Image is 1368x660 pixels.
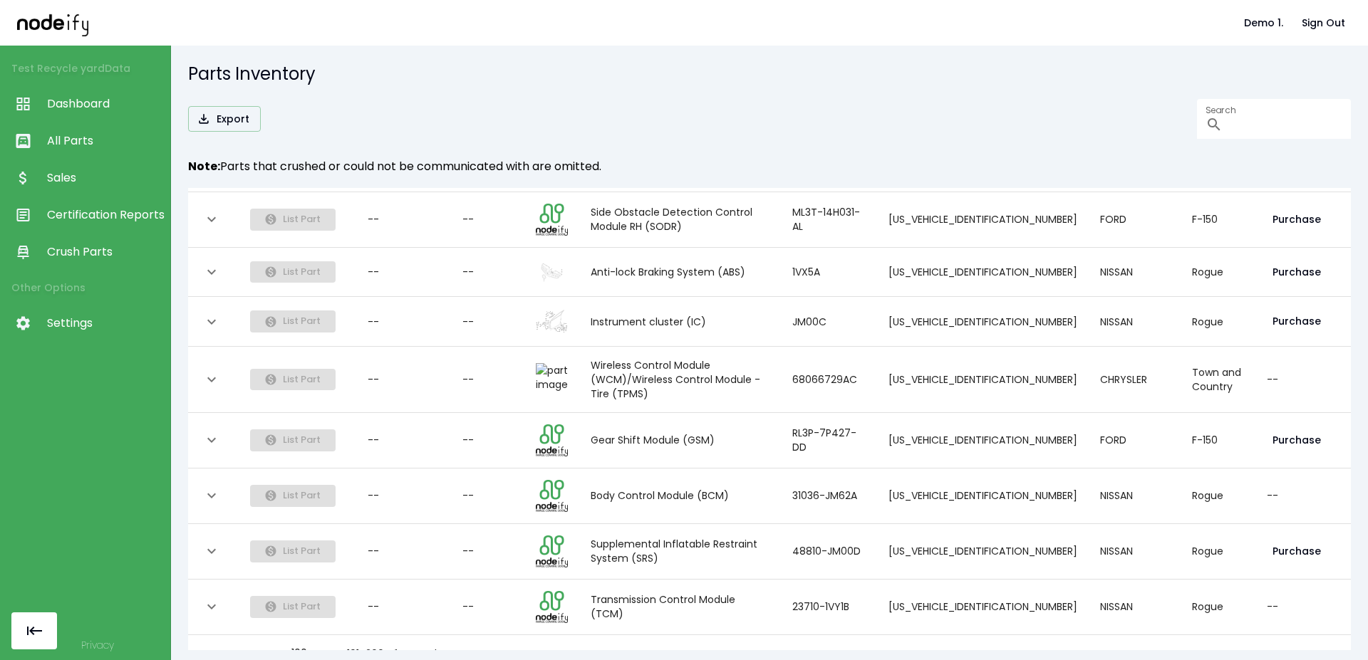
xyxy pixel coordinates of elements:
td: JM00C [781,297,877,346]
td: Body Control Module (BCM) [579,468,781,524]
td: [US_VEHICLE_IDENTIFICATION_NUMBER] [877,297,1089,346]
div: -- [368,315,440,329]
button: expand row [199,539,224,563]
div: -- [368,599,440,614]
div: -- [368,212,440,226]
div: -- [368,544,440,558]
span: Must have an active sales channel before parts can be listed [250,264,336,278]
span: Sales [47,169,163,187]
button: expand row [199,594,224,619]
img: part image [536,363,568,395]
img: part image [536,310,568,333]
td: Instrument cluster (IC) [579,297,781,346]
button: expand row [199,367,224,392]
div: -- [368,372,440,387]
td: ML3T-14H031-AL [781,192,877,248]
span: Crush Parts [47,243,163,261]
span: Must have an active sales channel before parts can be listed [250,211,336,226]
td: Supplemental Inflatable Restraint System (SRS) [579,524,781,580]
td: CHRYSLER [1089,347,1181,413]
td: 23710-1VY1B [781,580,877,635]
button: Purchase [1267,259,1327,286]
img: part image [536,204,568,236]
td: [US_VEHICLE_IDENTIFICATION_NUMBER] [877,347,1089,413]
td: -- [451,248,524,297]
td: Gear Shift Module (GSM) [579,413,781,468]
span: Must have an active sales channel before parts can be listed [250,599,336,613]
td: NISSAN [1089,248,1181,297]
td: Anti-lock Braking System (ABS) [579,248,781,297]
td: -- [1255,580,1351,635]
td: -- [451,468,524,524]
td: 68066729AC [781,347,877,413]
button: expand row [199,428,224,452]
td: Side Obstacle Detection Control Module RH (SODR) [579,192,781,248]
img: nodeify [17,9,88,36]
td: NISSAN [1089,297,1181,346]
td: NISSAN [1089,468,1181,524]
h6: Parts that crushed or could not be communicated with are omitted. [188,157,1351,177]
td: [US_VEHICLE_IDENTIFICATION_NUMBER] [877,413,1089,468]
td: F-150 [1181,413,1255,468]
td: RL3P-7P427-DD [781,413,877,468]
td: Rogue [1181,297,1255,346]
td: Transmission Control Module (TCM) [579,580,781,635]
span: Must have an active sales channel before parts can be listed [250,372,336,386]
td: -- [451,192,524,248]
span: Dashboard [47,95,163,112]
a: Privacy [81,638,114,652]
button: Sign Out [1296,10,1351,36]
td: 1VX5A [781,248,877,297]
button: expand row [199,207,224,231]
td: [US_VEHICLE_IDENTIFICATION_NUMBER] [877,524,1089,580]
div: -- [368,265,440,279]
button: expand row [199,483,224,508]
td: [US_VEHICLE_IDENTIFICATION_NUMBER] [877,192,1089,248]
td: Rogue [1181,580,1255,635]
td: FORD [1089,192,1181,248]
td: Rogue [1181,468,1255,524]
td: 31036-JM62A [781,468,877,524]
td: F-150 [1181,192,1255,248]
img: part image [536,535,568,567]
span: All Parts [47,132,163,150]
strong: Note: [188,158,220,174]
button: Purchase [1267,206,1327,233]
button: Purchase [1267,308,1327,335]
button: Purchase [1267,427,1327,454]
img: part image [536,261,568,284]
td: -- [451,297,524,346]
td: -- [451,580,524,635]
span: Must have an active sales channel before parts can be listed [250,313,336,328]
td: [US_VEHICLE_IDENTIFICATION_NUMBER] [877,580,1089,635]
td: [US_VEHICLE_IDENTIFICATION_NUMBER] [877,248,1089,297]
span: Settings [47,315,163,332]
td: Town and Country [1181,347,1255,413]
button: expand row [199,260,224,284]
td: -- [1255,468,1351,524]
button: Demo 1. [1238,10,1289,36]
span: Certification Reports [47,206,163,224]
img: part image [536,424,568,456]
td: -- [451,413,524,468]
label: Search [1206,104,1235,116]
button: expand row [199,310,224,334]
td: -- [1255,347,1351,413]
td: [US_VEHICLE_IDENTIFICATION_NUMBER] [877,468,1089,524]
button: Purchase [1267,538,1327,565]
td: 48810-JM00D [781,524,877,580]
span: Must have an active sales channel before parts can be listed [250,432,336,446]
img: part image [536,591,568,623]
span: Must have an active sales channel before parts can be listed [250,543,336,557]
button: Export [188,106,261,132]
td: Wireless Control Module (WCM)/Wireless Control Module - Tire (TPMS) [579,347,781,413]
td: -- [451,347,524,413]
td: NISSAN [1089,524,1181,580]
h5: Parts Inventory [188,63,1351,85]
td: FORD [1089,413,1181,468]
td: -- [451,524,524,580]
div: -- [368,488,440,503]
span: Must have an active sales channel before parts can be listed [250,488,336,502]
td: Rogue [1181,524,1255,580]
td: NISSAN [1089,580,1181,635]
